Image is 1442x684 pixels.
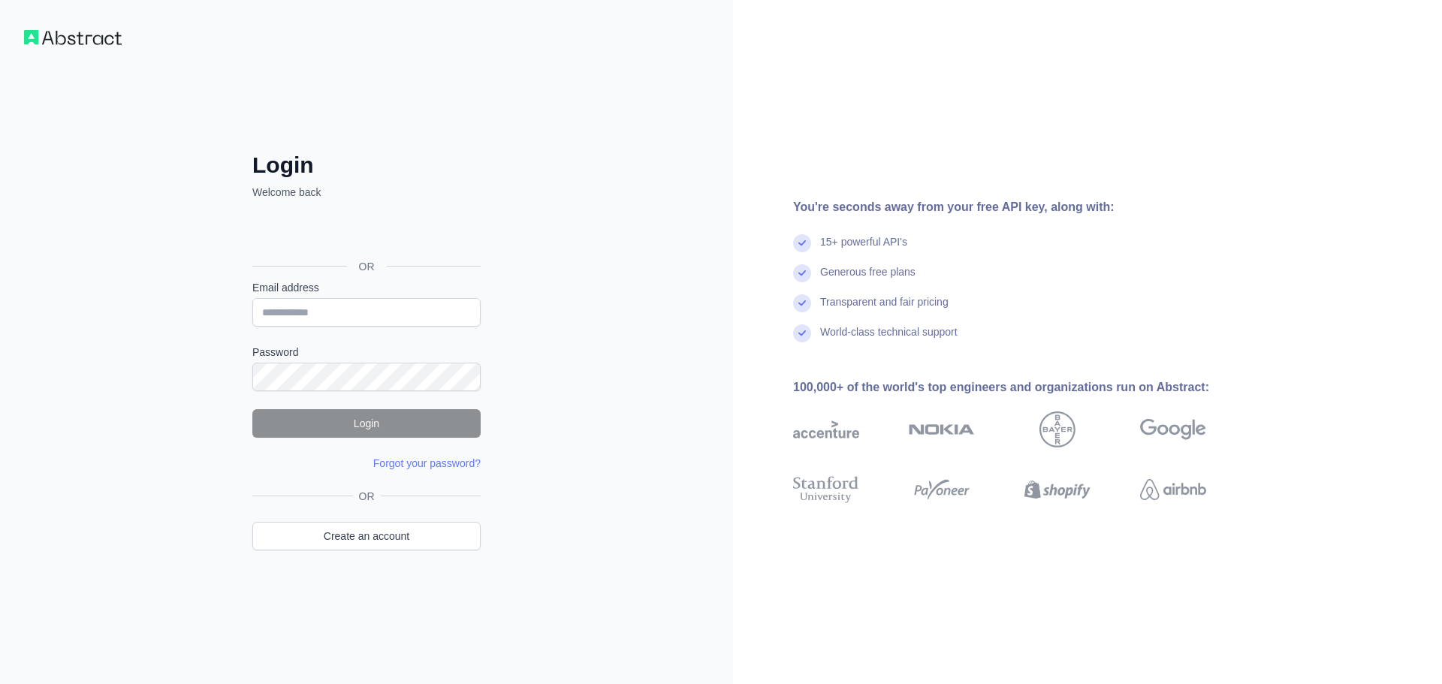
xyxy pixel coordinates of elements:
img: check mark [793,294,811,312]
img: check mark [793,324,811,342]
div: 100,000+ of the world's top engineers and organizations run on Abstract: [793,378,1254,396]
img: check mark [793,234,811,252]
img: payoneer [909,473,975,506]
label: Email address [252,280,481,295]
h2: Login [252,152,481,179]
div: Transparent and fair pricing [820,294,949,324]
img: Workflow [24,30,122,45]
img: stanford university [793,473,859,506]
a: Create an account [252,522,481,550]
img: shopify [1024,473,1091,506]
img: accenture [793,411,859,447]
div: 15+ powerful API's [820,234,907,264]
div: You're seconds away from your free API key, along with: [793,198,1254,216]
img: bayer [1039,411,1075,447]
img: google [1140,411,1206,447]
div: Generous free plans [820,264,916,294]
div: World-class technical support [820,324,958,354]
img: nokia [909,411,975,447]
iframe: Botão "Fazer login com o Google" [245,216,485,249]
a: Forgot your password? [373,457,481,469]
img: airbnb [1140,473,1206,506]
label: Password [252,345,481,360]
img: check mark [793,264,811,282]
p: Welcome back [252,185,481,200]
button: Login [252,409,481,438]
span: OR [353,489,381,504]
span: OR [347,259,387,274]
